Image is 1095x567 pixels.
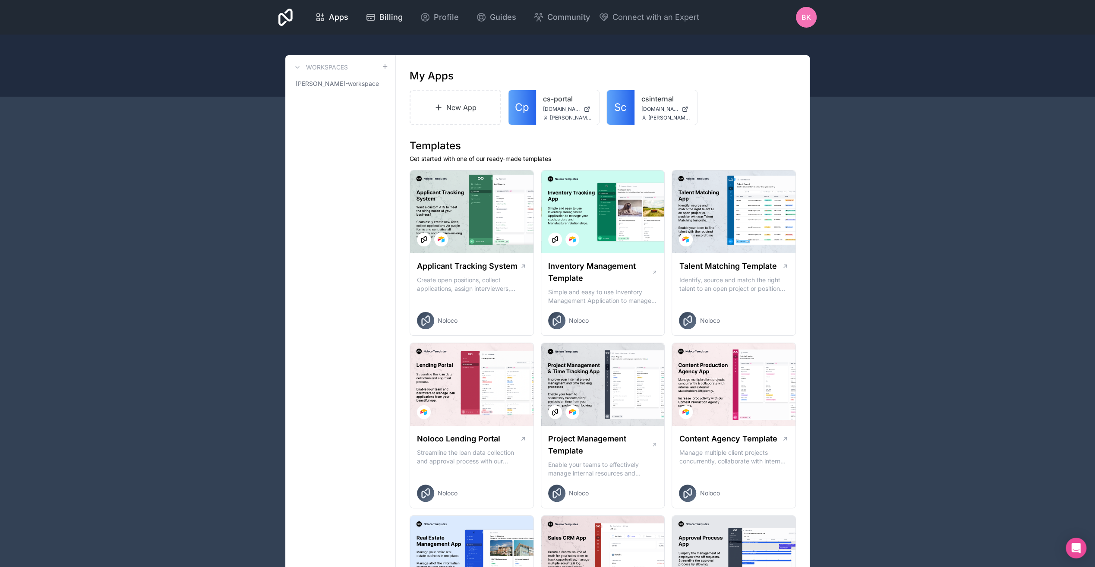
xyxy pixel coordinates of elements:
span: Noloco [569,316,589,325]
h3: Workspaces [306,63,348,72]
span: Community [547,11,590,23]
p: Identify, source and match the right talent to an open project or position with our Talent Matchi... [679,276,789,293]
a: Billing [359,8,410,27]
h1: Applicant Tracking System [417,260,518,272]
h1: Inventory Management Template [548,260,652,284]
h1: Noloco Lending Portal [417,433,500,445]
p: Get started with one of our ready-made templates [410,154,796,163]
a: New App [410,90,501,125]
img: Airtable Logo [682,409,689,416]
a: [DOMAIN_NAME] [543,106,592,113]
span: [PERSON_NAME][EMAIL_ADDRESS][DOMAIN_NAME] [550,114,592,121]
span: Apps [329,11,348,23]
p: Manage multiple client projects concurrently, collaborate with internal and external stakeholders... [679,448,789,466]
a: csinternal [641,94,691,104]
a: Cp [508,90,536,125]
img: Airtable Logo [438,236,445,243]
span: [PERSON_NAME]-workspace [296,79,379,88]
span: Sc [614,101,627,114]
span: Profile [434,11,459,23]
span: Noloco [438,489,458,498]
img: Airtable Logo [682,236,689,243]
span: Billing [379,11,403,23]
a: Community [527,8,597,27]
span: [DOMAIN_NAME] [641,106,678,113]
p: Simple and easy to use Inventory Management Application to manage your stock, orders and Manufact... [548,288,658,305]
img: Airtable Logo [420,409,427,416]
span: Noloco [438,316,458,325]
span: BK [802,12,811,22]
img: Airtable Logo [569,236,576,243]
p: Streamline the loan data collection and approval process with our Lending Portal template. [417,448,527,466]
a: Sc [607,90,634,125]
a: cs-portal [543,94,592,104]
button: Connect with an Expert [599,11,699,23]
h1: My Apps [410,69,454,83]
a: Apps [308,8,355,27]
h1: Talent Matching Template [679,260,776,272]
span: Cp [515,101,529,114]
span: [PERSON_NAME][EMAIL_ADDRESS][DOMAIN_NAME] [648,114,691,121]
a: [DOMAIN_NAME] [641,106,691,113]
span: [DOMAIN_NAME] [543,106,580,113]
h1: Content Agency Template [679,433,777,445]
span: Guides [490,11,516,23]
span: Noloco [700,316,719,325]
a: [PERSON_NAME]-workspace [292,76,388,91]
h1: Project Management Template [548,433,651,457]
div: Open Intercom Messenger [1066,538,1086,558]
a: Profile [413,8,466,27]
a: Workspaces [292,62,348,72]
p: Create open positions, collect applications, assign interviewers, centralise candidate feedback a... [417,276,527,293]
a: Guides [469,8,523,27]
p: Enable your teams to effectively manage internal resources and execute client projects on time. [548,460,658,478]
span: Noloco [700,489,719,498]
span: Connect with an Expert [612,11,699,23]
h1: Templates [410,139,796,153]
img: Airtable Logo [569,409,576,416]
span: Noloco [569,489,589,498]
